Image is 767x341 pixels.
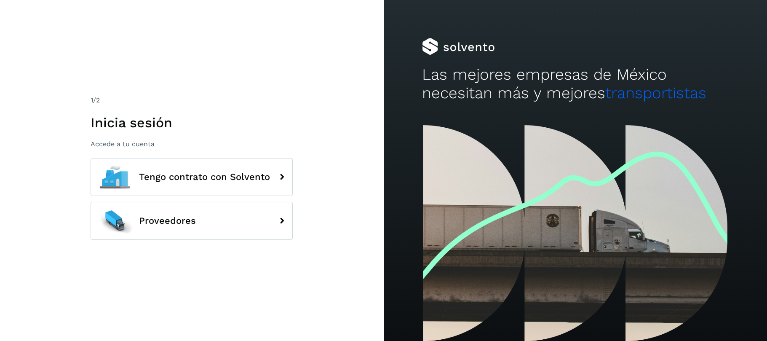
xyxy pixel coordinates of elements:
[91,158,293,196] button: Tengo contrato con Solvento
[91,202,293,240] button: Proveedores
[139,172,270,182] span: Tengo contrato con Solvento
[422,65,729,103] h2: Las mejores empresas de México necesitan más y mejores
[91,115,293,131] h1: Inicia sesión
[91,96,93,104] span: 1
[139,216,196,226] span: Proveedores
[605,84,706,102] span: transportistas
[91,140,293,148] p: Accede a tu cuenta
[91,95,293,105] div: /2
